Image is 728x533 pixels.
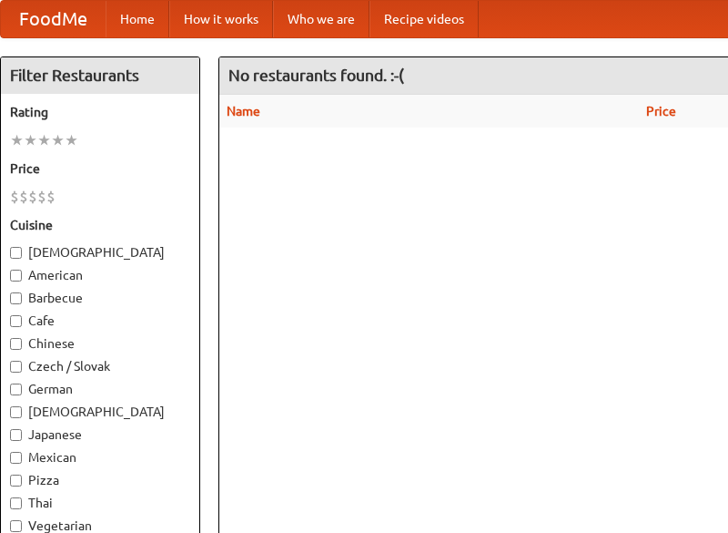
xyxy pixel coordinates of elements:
input: Barbecue [10,292,22,304]
label: Japanese [10,425,190,444]
li: $ [28,187,37,207]
label: Barbecue [10,289,190,307]
a: How it works [169,1,273,37]
label: [DEMOGRAPHIC_DATA] [10,403,190,421]
input: American [10,270,22,282]
label: German [10,380,190,398]
li: ★ [51,130,65,150]
label: Czech / Slovak [10,357,190,375]
li: $ [46,187,56,207]
input: Czech / Slovak [10,361,22,373]
h5: Rating [10,103,190,121]
a: Recipe videos [369,1,479,37]
a: FoodMe [1,1,106,37]
h5: Price [10,159,190,178]
input: German [10,384,22,395]
input: Mexican [10,452,22,464]
li: $ [10,187,19,207]
h5: Cuisine [10,216,190,234]
label: Pizza [10,471,190,489]
label: [DEMOGRAPHIC_DATA] [10,243,190,261]
li: ★ [37,130,51,150]
a: Name [227,104,260,118]
a: Price [646,104,676,118]
label: American [10,266,190,284]
input: [DEMOGRAPHIC_DATA] [10,247,22,259]
ng-pluralize: No restaurants found. :-( [228,67,404,84]
a: Home [106,1,169,37]
label: Cafe [10,312,190,330]
h4: Filter Restaurants [1,57,199,94]
li: ★ [24,130,37,150]
a: Who we are [273,1,369,37]
label: Thai [10,494,190,512]
input: Vegetarian [10,520,22,532]
input: Pizza [10,475,22,487]
input: Japanese [10,429,22,441]
li: $ [37,187,46,207]
input: [DEMOGRAPHIC_DATA] [10,406,22,418]
input: Chinese [10,338,22,350]
input: Thai [10,497,22,509]
li: $ [19,187,28,207]
li: ★ [65,130,78,150]
input: Cafe [10,315,22,327]
li: ★ [10,130,24,150]
label: Chinese [10,334,190,353]
label: Mexican [10,448,190,466]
